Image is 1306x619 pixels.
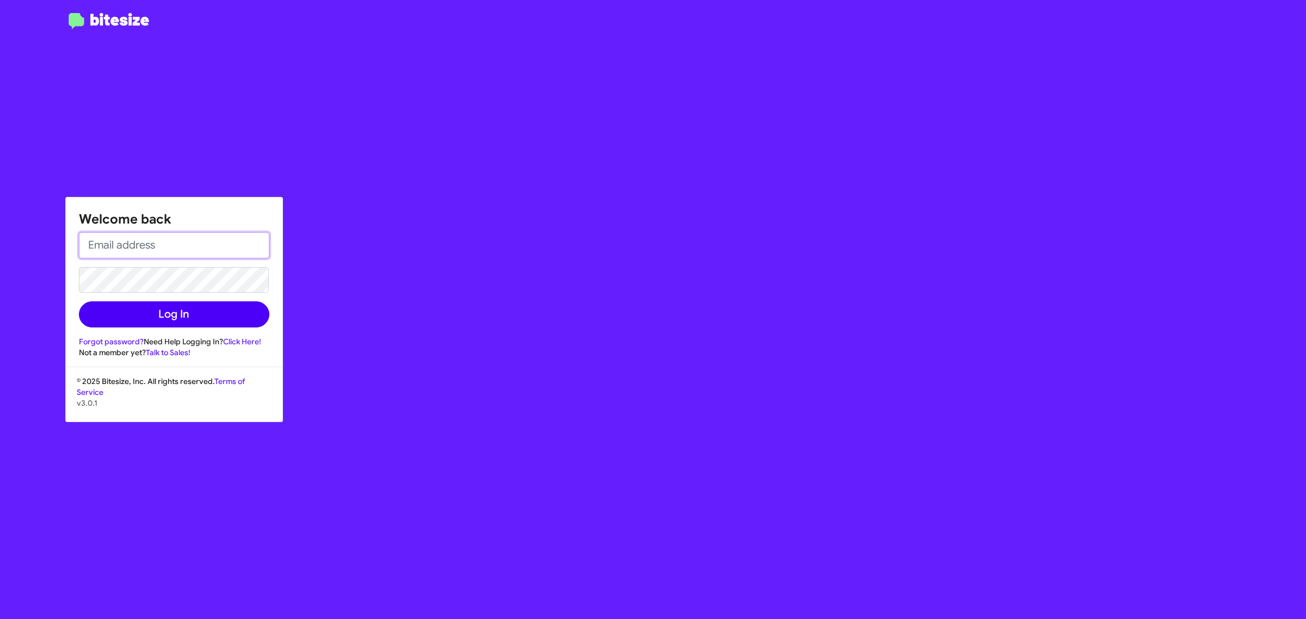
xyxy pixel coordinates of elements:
[79,336,269,347] div: Need Help Logging In?
[79,347,269,358] div: Not a member yet?
[146,348,190,357] a: Talk to Sales!
[79,211,269,228] h1: Welcome back
[79,337,144,346] a: Forgot password?
[66,376,282,422] div: © 2025 Bitesize, Inc. All rights reserved.
[79,301,269,327] button: Log In
[77,398,272,408] p: v3.0.1
[223,337,261,346] a: Click Here!
[79,232,269,258] input: Email address
[77,376,245,397] a: Terms of Service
